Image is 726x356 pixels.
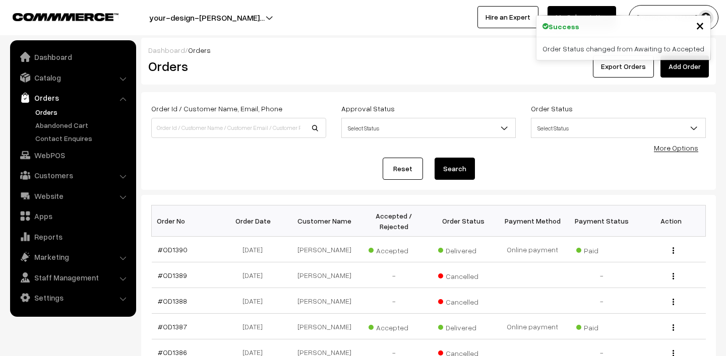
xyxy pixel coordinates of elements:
div: Order Status changed from Awaiting to Accepted [536,37,710,60]
h2: Orders [148,58,325,74]
a: Orders [33,107,133,117]
a: COMMMERCE [13,10,101,22]
a: #OD1389 [158,271,187,279]
span: Select Status [531,119,705,137]
img: user [698,10,713,25]
button: Search [435,158,475,180]
a: Catalog [13,68,133,87]
button: your-design-[PERSON_NAME]… [114,5,300,30]
img: Menu [673,299,674,305]
a: Website [13,187,133,205]
a: Settings [13,289,133,307]
label: Order Id / Customer Name, Email, Phone [151,103,282,114]
span: Cancelled [438,268,489,281]
button: [PERSON_NAME] N.P [629,5,718,30]
td: - [567,262,636,288]
span: Paid [576,320,627,333]
label: Approval Status [341,103,395,114]
th: Order Date [221,205,290,237]
td: [DATE] [221,288,290,314]
a: Reports [13,228,133,246]
strong: Success [549,21,579,32]
td: [DATE] [221,262,290,288]
span: Select Status [531,118,706,138]
a: Hire an Expert [477,6,538,28]
a: Dashboard [13,48,133,66]
th: Order No [152,205,221,237]
a: #OD1388 [158,297,187,305]
td: [DATE] [221,237,290,262]
img: Menu [673,247,674,254]
span: Delivered [438,243,489,256]
th: Payment Method [498,205,567,237]
th: Accepted / Rejected [359,205,429,237]
span: Paid [576,243,627,256]
th: Payment Status [567,205,636,237]
a: More Options [654,144,698,152]
a: Orders [13,89,133,107]
span: Orders [188,46,211,54]
a: #OD1390 [158,245,188,254]
button: Export Orders [593,55,654,78]
span: Accepted [369,243,419,256]
td: - [359,262,429,288]
a: My Subscription [548,6,616,28]
input: Order Id / Customer Name / Customer Email / Customer Phone [151,118,326,138]
label: Order Status [531,103,573,114]
th: Action [636,205,705,237]
td: [PERSON_NAME] [290,237,359,262]
div: / [148,45,709,55]
span: × [696,16,704,34]
td: Online payment [498,314,567,339]
a: WebPOS [13,146,133,164]
td: - [567,288,636,314]
span: Select Status [341,118,516,138]
td: [PERSON_NAME] [290,288,359,314]
td: [PERSON_NAME] [290,314,359,339]
td: [DATE] [221,314,290,339]
span: Cancelled [438,294,489,307]
a: Abandoned Cart [33,120,133,130]
td: [PERSON_NAME] [290,262,359,288]
td: - [359,288,429,314]
a: #OD1387 [158,322,187,331]
td: Online payment [498,237,567,262]
a: Add Order [660,55,709,78]
a: Reset [383,158,423,180]
a: Apps [13,207,133,225]
span: Delivered [438,320,489,333]
button: Close [696,18,704,33]
a: Dashboard [148,46,185,54]
span: Select Status [342,119,516,137]
a: Staff Management [13,268,133,287]
a: Marketing [13,248,133,266]
img: Menu [673,273,674,279]
img: COMMMERCE [13,13,118,21]
a: Contact Enquires [33,133,133,144]
th: Customer Name [290,205,359,237]
a: Customers [13,166,133,184]
th: Order Status [429,205,498,237]
span: Accepted [369,320,419,333]
img: Menu [673,324,674,331]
